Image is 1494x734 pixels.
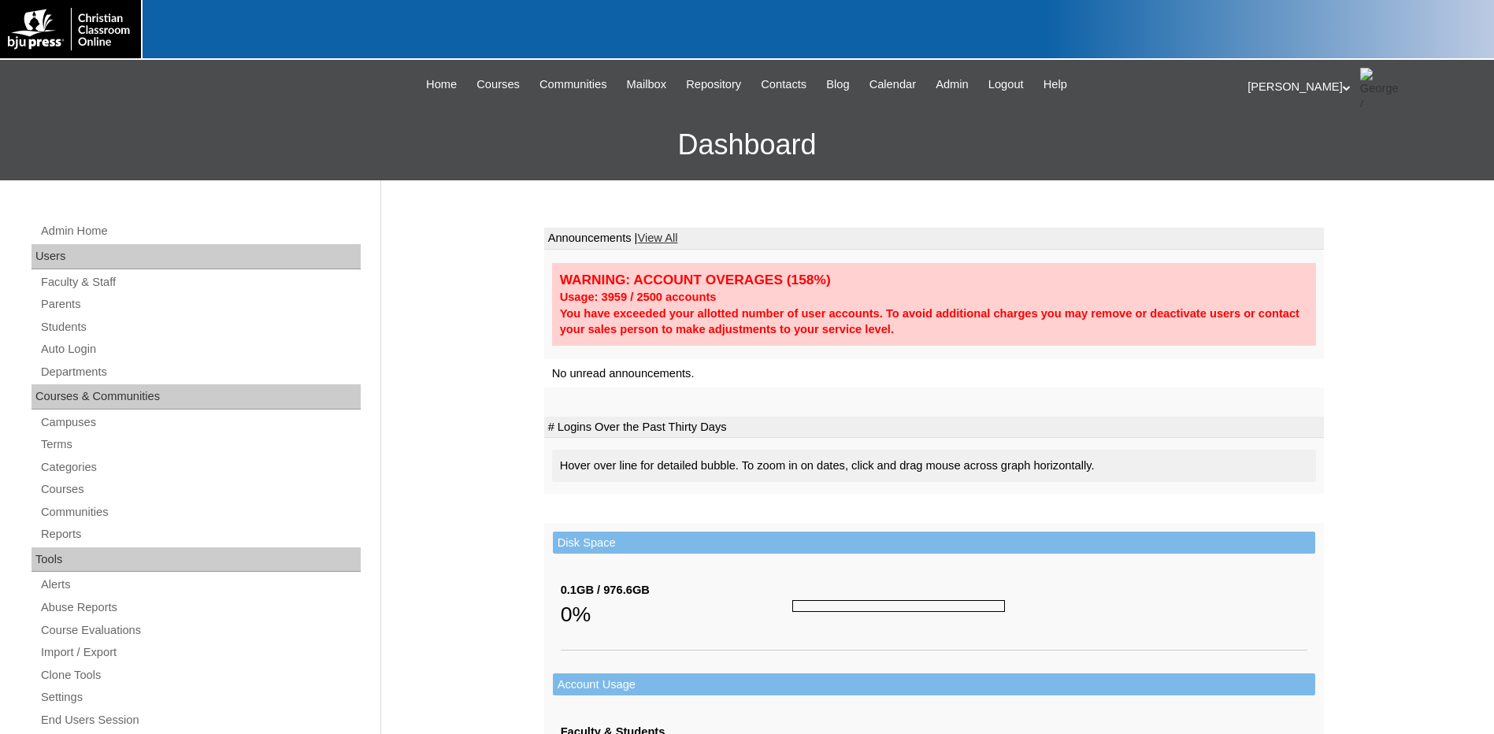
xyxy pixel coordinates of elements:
[539,76,607,94] span: Communities
[39,480,361,499] a: Courses
[426,76,457,94] span: Home
[869,76,916,94] span: Calendar
[476,76,520,94] span: Courses
[936,76,969,94] span: Admin
[686,76,741,94] span: Repository
[1360,68,1399,107] img: George / Distance Learning Online Staff
[469,76,528,94] a: Courses
[988,76,1024,94] span: Logout
[560,271,1308,289] div: WARNING: ACCOUNT OVERAGES (158%)
[761,76,806,94] span: Contacts
[1044,76,1067,94] span: Help
[981,76,1032,94] a: Logout
[39,317,361,337] a: Students
[39,598,361,617] a: Abuse Reports
[39,525,361,544] a: Reports
[928,76,977,94] a: Admin
[39,413,361,432] a: Campuses
[560,291,717,303] strong: Usage: 3959 / 2500 accounts
[39,272,361,292] a: Faculty & Staff
[553,673,1315,696] td: Account Usage
[862,76,924,94] a: Calendar
[418,76,465,94] a: Home
[532,76,615,94] a: Communities
[637,232,677,244] a: View All
[39,339,361,359] a: Auto Login
[32,547,361,573] div: Tools
[32,384,361,410] div: Courses & Communities
[39,221,361,241] a: Admin Home
[561,599,792,630] div: 0%
[753,76,814,94] a: Contacts
[619,76,675,94] a: Mailbox
[8,109,1486,180] h3: Dashboard
[818,76,857,94] a: Blog
[32,244,361,269] div: Users
[826,76,849,94] span: Blog
[8,8,133,50] img: logo-white.png
[39,458,361,477] a: Categories
[1247,68,1478,107] div: [PERSON_NAME]
[544,359,1324,388] td: No unread announcements.
[544,228,1324,250] td: Announcements |
[39,575,361,595] a: Alerts
[39,688,361,707] a: Settings
[560,306,1308,338] div: You have exceeded your allotted number of user accounts. To avoid additional charges you may remo...
[627,76,667,94] span: Mailbox
[39,710,361,730] a: End Users Session
[39,502,361,522] a: Communities
[39,665,361,685] a: Clone Tools
[553,532,1315,554] td: Disk Space
[561,582,792,599] div: 0.1GB / 976.6GB
[39,621,361,640] a: Course Evaluations
[678,76,749,94] a: Repository
[39,295,361,314] a: Parents
[544,417,1324,439] td: # Logins Over the Past Thirty Days
[1036,76,1075,94] a: Help
[39,643,361,662] a: Import / Export
[39,435,361,454] a: Terms
[39,362,361,382] a: Departments
[552,450,1316,482] div: Hover over line for detailed bubble. To zoom in on dates, click and drag mouse across graph horiz...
